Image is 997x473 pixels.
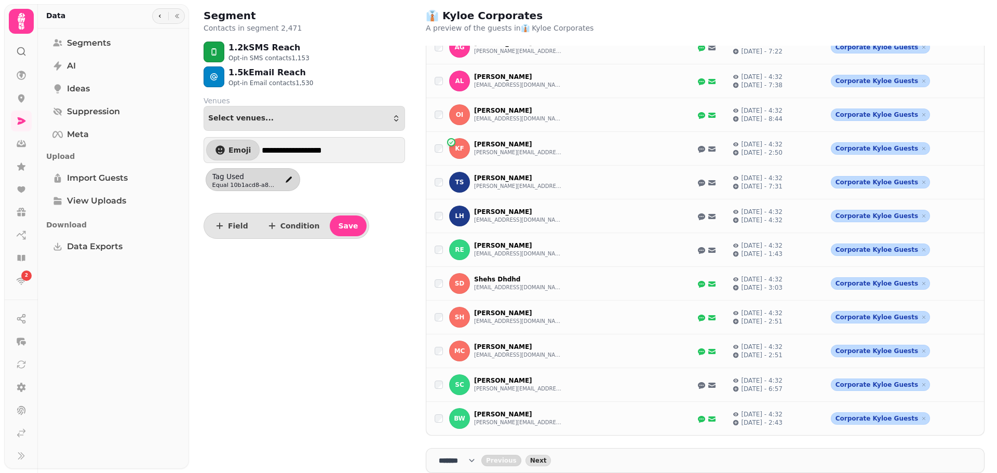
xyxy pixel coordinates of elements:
[741,410,783,418] p: [DATE] - 4:32
[741,81,783,89] p: [DATE] - 7:38
[204,106,405,131] button: Select venues...
[831,345,930,357] div: Corporate Kyloe Guests
[46,101,181,122] a: Suppression
[228,222,248,229] span: Field
[208,114,274,123] span: Select venues...
[831,277,930,290] div: Corporate Kyloe Guests
[204,23,302,33] p: Contacts in segment 2,471
[741,250,783,258] p: [DATE] - 1:43
[474,376,562,385] p: [PERSON_NAME]
[228,54,309,62] p: Opt-in SMS contacts 1,153
[67,195,126,207] span: View Uploads
[481,455,521,466] button: back
[831,412,930,425] div: Corporate Kyloe Guests
[280,171,298,188] button: edit
[280,222,320,229] span: Condition
[206,140,260,160] button: Emoji
[831,142,930,155] div: Corporate Kyloe Guests
[741,148,783,157] p: [DATE] - 2:50
[831,244,930,256] div: Corporate Kyloe Guests
[741,208,783,216] p: [DATE] - 4:32
[474,343,562,351] p: [PERSON_NAME]
[741,106,783,115] p: [DATE] - 4:32
[25,272,28,279] span: 2
[474,115,562,123] button: [EMAIL_ADDRESS][DOMAIN_NAME]
[474,174,562,182] p: [PERSON_NAME]
[46,191,181,211] a: View Uploads
[474,250,562,258] button: [EMAIL_ADDRESS][DOMAIN_NAME]
[46,78,181,99] a: Ideas
[454,415,465,422] span: BW
[455,381,464,388] span: SC
[741,275,783,283] p: [DATE] - 4:32
[486,457,517,464] span: Previous
[228,146,251,154] span: Emoji
[474,241,562,250] p: [PERSON_NAME]
[741,140,783,148] p: [DATE] - 4:32
[46,215,181,234] p: Download
[46,33,181,53] a: Segments
[455,145,464,152] span: KF
[456,111,464,118] span: Oi
[741,385,783,393] p: [DATE] - 6:57
[474,275,562,283] p: Shehs Dhdhd
[474,418,562,427] button: [PERSON_NAME][EMAIL_ADDRESS][DOMAIN_NAME]
[228,79,313,87] p: Opt-in Email contacts 1,530
[474,283,562,292] button: [EMAIL_ADDRESS][DOMAIN_NAME]
[206,215,257,236] button: Field
[831,311,930,323] div: Corporate Kyloe Guests
[741,283,783,292] p: [DATE] - 3:03
[831,41,930,53] div: Corporate Kyloe Guests
[67,37,111,49] span: Segments
[67,60,76,72] span: AI
[46,168,181,188] a: Import Guests
[67,128,89,141] span: Meta
[204,8,302,23] h2: Segment
[741,343,783,351] p: [DATE] - 4:32
[741,309,783,317] p: [DATE] - 4:32
[426,23,692,33] p: A preview of the guests in 👔 Kyloe Corporates
[474,216,562,224] button: [EMAIL_ADDRESS][DOMAIN_NAME]
[259,215,328,236] button: Condition
[741,418,783,427] p: [DATE] - 2:43
[741,47,783,56] p: [DATE] - 7:22
[474,182,562,191] button: [PERSON_NAME][EMAIL_ADDRESS][DOMAIN_NAME]
[212,182,275,188] span: Equal 10b1acd8-a830-4e3a-9285-3e8c1f1a119d
[455,212,464,220] span: LH
[46,124,181,145] a: Meta
[67,105,120,118] span: Suppression
[454,44,464,51] span: AG
[455,77,464,85] span: AL
[330,215,366,236] button: Save
[11,271,32,291] a: 2
[426,448,985,473] nav: Pagination
[741,241,783,250] p: [DATE] - 4:32
[741,115,783,123] p: [DATE] - 8:44
[474,148,562,157] button: [PERSON_NAME][EMAIL_ADDRESS][DOMAIN_NAME]
[526,455,551,466] button: next
[831,379,930,391] div: Corporate Kyloe Guests
[474,309,562,317] p: [PERSON_NAME]
[474,208,562,216] p: [PERSON_NAME]
[474,81,562,89] button: [EMAIL_ADDRESS][DOMAIN_NAME]
[741,216,783,224] p: [DATE] - 4:32
[67,172,128,184] span: Import Guests
[455,246,464,253] span: RE
[831,210,930,222] div: Corporate Kyloe Guests
[741,182,783,191] p: [DATE] - 7:31
[46,236,181,257] a: Data Exports
[46,56,181,76] a: AI
[741,351,783,359] p: [DATE] - 2:51
[474,410,562,418] p: [PERSON_NAME]
[67,83,90,95] span: Ideas
[530,457,547,464] span: Next
[474,106,562,115] p: [PERSON_NAME]
[212,171,275,182] span: Tag used
[474,73,562,81] p: [PERSON_NAME]
[46,147,181,166] p: Upload
[46,10,65,21] h2: Data
[831,75,930,87] div: Corporate Kyloe Guests
[228,66,313,79] p: 1.5k Email Reach
[741,73,783,81] p: [DATE] - 4:32
[741,174,783,182] p: [DATE] - 4:32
